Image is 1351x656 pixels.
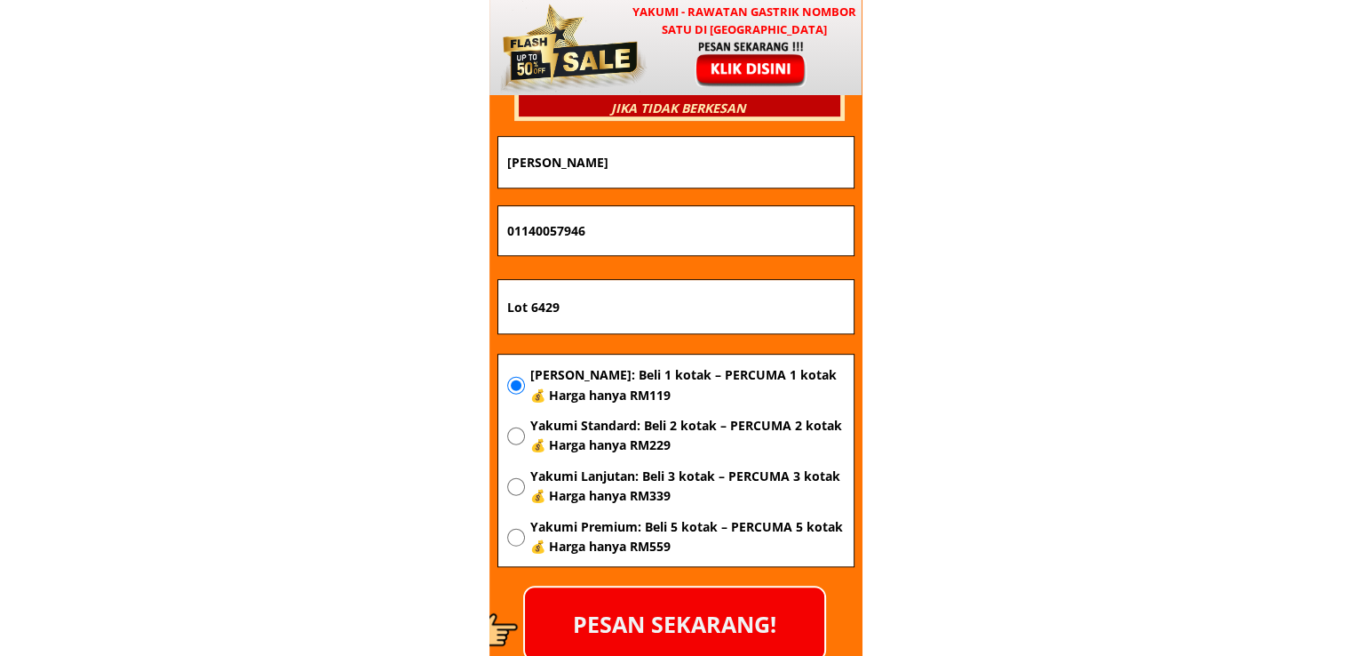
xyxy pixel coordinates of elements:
input: Alamat [503,280,849,333]
span: Yakumi Premium: Beli 5 kotak – PERCUMA 5 kotak 💰 Harga hanya RM559 [529,517,844,557]
input: Nama penuh [503,137,849,188]
h3: 100% JAMINAN [PERSON_NAME] DIKEMBALIKAN JIKA TIDAK BERKESAN [516,78,839,118]
span: Yakumi Standard: Beli 2 kotak – PERCUMA 2 kotak 💰 Harga hanya RM229 [529,416,844,456]
span: [PERSON_NAME]: Beli 1 kotak – PERCUMA 1 kotak 💰 Harga hanya RM119 [529,365,844,405]
span: Yakumi Lanjutan: Beli 3 kotak – PERCUMA 3 kotak 💰 Harga hanya RM339 [529,467,844,507]
h3: YAKUMI - Rawatan Gastrik Nombor Satu di [GEOGRAPHIC_DATA] [628,3,861,40]
input: Nombor Telefon Bimbit [503,206,849,256]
